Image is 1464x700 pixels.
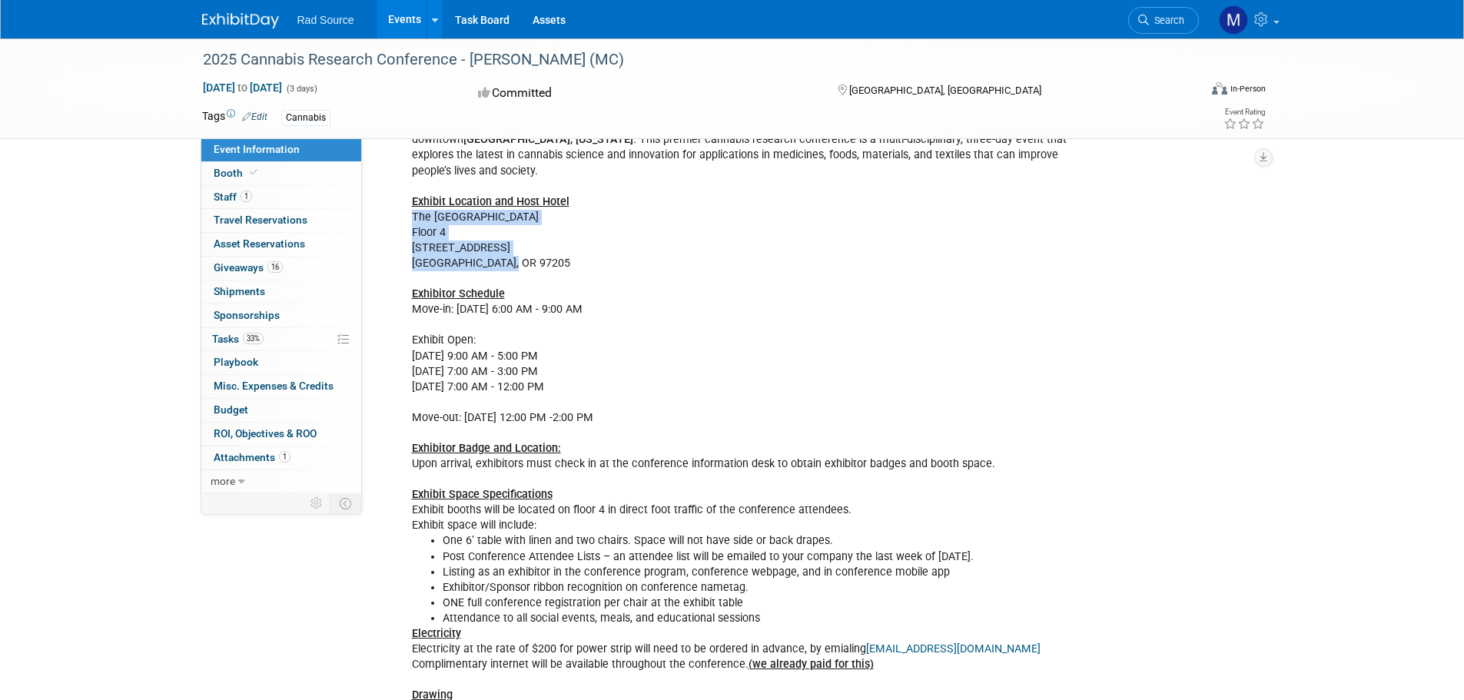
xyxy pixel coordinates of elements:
div: Event Rating [1223,108,1265,116]
span: Event Information [214,143,300,155]
span: [DATE] [DATE] [202,81,283,95]
a: Travel Reservations [201,209,361,232]
div: Cannabis [281,110,330,126]
td: Toggle Event Tabs [330,493,361,513]
a: Tasks33% [201,328,361,351]
span: to [235,81,250,94]
li: Exhibitor/Sponsor ribbon recognition on conference nametag. [443,580,1084,595]
a: [EMAIL_ADDRESS][DOMAIN_NAME] [866,642,1041,655]
span: more [211,475,235,487]
img: Format-Inperson.png [1212,82,1227,95]
a: Shipments [201,280,361,304]
a: Sponsorships [201,304,361,327]
span: 16 [267,261,283,273]
span: Giveaways [214,261,283,274]
a: Staff1 [201,186,361,209]
span: Search [1149,15,1184,26]
a: ROI, Objectives & ROO [201,423,361,446]
span: Playbook [214,356,258,368]
a: Event Information [201,138,361,161]
u: (we already paid for this) [749,658,874,671]
i: Booth reservation complete [250,168,257,177]
u: Exhibit Location and Host Hotel [412,195,569,208]
span: 1 [279,451,290,463]
span: (3 days) [285,84,317,94]
span: 33% [243,333,264,344]
span: Staff [214,191,252,203]
a: Misc. Expenses & Credits [201,375,361,398]
img: ExhibitDay [202,13,279,28]
li: ONE full conference registration per chair at the exhibit table [443,595,1084,611]
a: Playbook [201,351,361,374]
span: Asset Reservations [214,237,305,250]
li: One 6’ table with linen and two chairs. Space will not have side or back drapes. [443,533,1084,549]
span: Rad Source [297,14,354,26]
u: Exhibitor Badge and Location: [412,442,561,455]
li: Listing as an exhibitor in the conference program, conference webpage, and in conference mobile app [443,565,1084,580]
span: 1 [241,191,252,202]
li: Post Conference Attendee Lists – an attendee list will be emailed to your company the last week o... [443,549,1084,565]
span: Booth [214,167,261,179]
li: Attendance to all social events, meals, and educational sessions [443,611,1084,626]
div: In-Person [1230,83,1266,95]
span: Shipments [214,285,265,297]
div: Event Format [1108,80,1266,103]
a: Attachments1 [201,446,361,469]
a: more [201,470,361,493]
span: ROI, Objectives & ROO [214,427,317,440]
td: Tags [202,108,267,126]
u: Electricity [412,627,461,640]
a: Giveaways16 [201,257,361,280]
a: Edit [242,111,267,122]
span: Misc. Expenses & Credits [214,380,334,392]
a: Budget [201,399,361,422]
u: Exhibit Space Specifications [412,488,553,501]
span: Attachments [214,451,290,463]
span: Budget [214,403,248,416]
div: Committed [473,80,813,107]
span: Sponsorships [214,309,280,321]
a: Search [1128,7,1199,34]
b: [GEOGRAPHIC_DATA], [US_STATE] [463,133,633,146]
td: Personalize Event Tab Strip [304,493,330,513]
img: Madison Coleman [1219,5,1248,35]
span: Travel Reservations [214,214,307,226]
span: [GEOGRAPHIC_DATA], [GEOGRAPHIC_DATA] [849,85,1041,96]
a: Asset Reservations [201,233,361,256]
div: 2025 Cannabis Research Conference - [PERSON_NAME] (MC) [198,46,1176,74]
span: Tasks [212,333,264,345]
a: Booth [201,162,361,185]
u: Exhibitor Schedule [412,287,505,300]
